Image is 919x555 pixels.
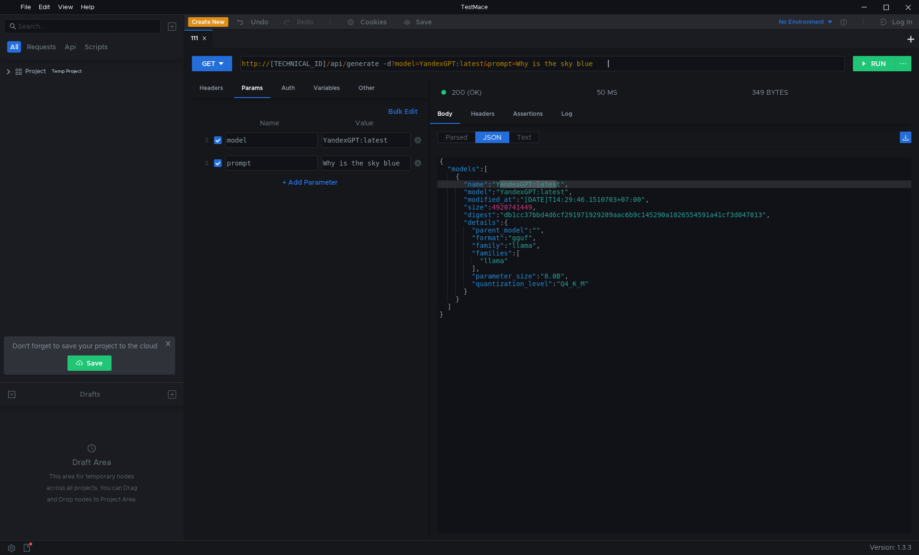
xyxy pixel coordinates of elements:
div: Project [25,64,46,78]
div: Headers [192,79,231,97]
div: Log In [892,16,912,28]
div: Params [234,79,270,98]
span: Parsed [446,133,468,142]
div: Other [351,79,382,97]
div: GET [202,58,215,69]
button: Create New [188,17,228,27]
span: 200 (OK) [452,87,482,98]
button: Api [62,41,79,53]
div: 111 [191,33,207,44]
span: JSON [483,133,502,142]
th: Name [222,117,318,129]
div: Undo [251,16,269,28]
button: Requests [24,41,59,53]
div: Variables [306,79,347,97]
button: RUN [853,56,896,71]
div: Drafts [80,388,100,400]
div: Headers [463,105,502,123]
th: Value [318,117,411,129]
span: Text [517,133,531,142]
button: All [7,41,21,53]
div: 349 BYTES [752,88,788,97]
div: Log [554,105,580,123]
button: Bulk Edit [384,106,421,117]
span: Version: 1.3.3 [870,541,911,555]
button: GET [192,56,232,71]
div: Redo [297,16,314,28]
button: Scripts [82,41,111,53]
div: Auth [274,79,303,97]
div: Cookies [360,16,387,28]
div: No Environment [779,18,824,27]
button: Redo [275,15,320,29]
button: Undo [228,15,275,29]
div: Temp Project [52,64,82,78]
div: Assertions [505,105,550,123]
input: Search... [18,21,155,32]
div: 50 MS [597,88,617,97]
button: No Environment [767,14,834,30]
div: Save [416,19,432,25]
div: Body [430,105,460,124]
span: Don't forget to save your project to the cloud [12,340,157,352]
button: Save [67,355,112,371]
button: + Add Parameter [279,177,342,188]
